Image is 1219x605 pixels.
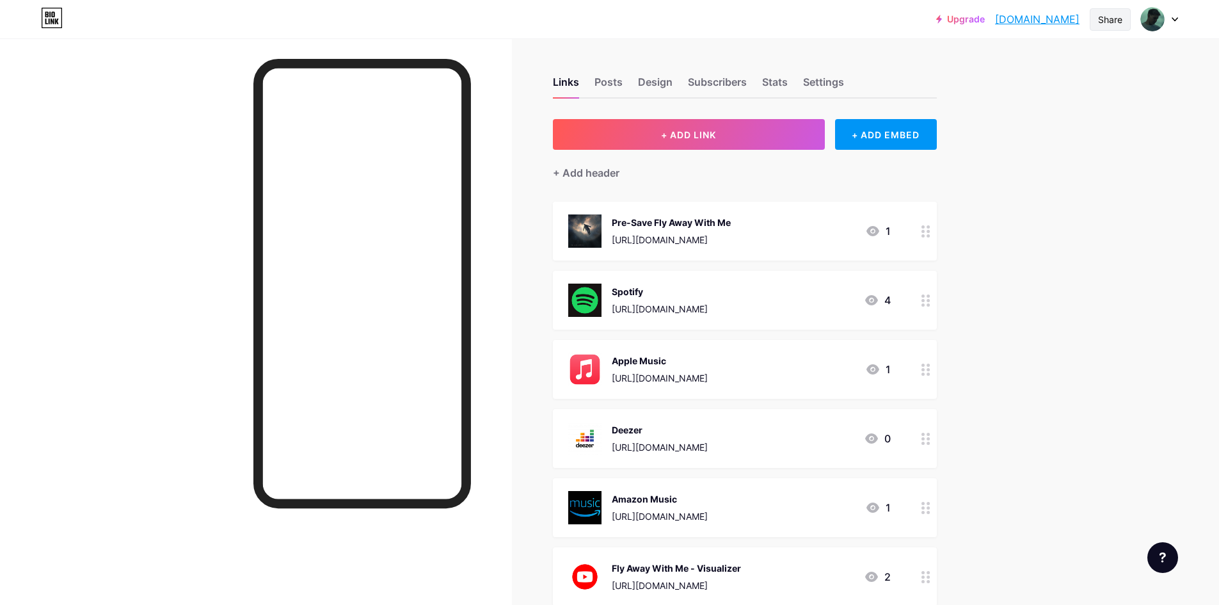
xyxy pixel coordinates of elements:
[568,284,602,317] img: Spotify
[553,119,825,150] button: + ADD LINK
[612,302,708,316] div: [URL][DOMAIN_NAME]
[762,74,788,97] div: Stats
[553,74,579,97] div: Links
[612,510,708,523] div: [URL][DOMAIN_NAME]
[864,293,891,308] div: 4
[865,362,891,377] div: 1
[568,422,602,455] img: Deezer
[661,129,716,140] span: + ADD LINK
[568,353,602,386] img: Apple Music
[864,569,891,585] div: 2
[568,560,602,593] img: Fly Away With Me - Visualizer
[803,74,844,97] div: Settings
[865,500,891,515] div: 1
[612,440,708,454] div: [URL][DOMAIN_NAME]
[594,74,623,97] div: Posts
[612,371,708,385] div: [URL][DOMAIN_NAME]
[864,431,891,446] div: 0
[612,579,741,592] div: [URL][DOMAIN_NAME]
[612,492,708,506] div: Amazon Music
[553,165,619,181] div: + Add header
[612,233,731,246] div: [URL][DOMAIN_NAME]
[688,74,747,97] div: Subscribers
[612,216,731,229] div: Pre-Save Fly Away With Me
[936,14,985,24] a: Upgrade
[1098,13,1122,26] div: Share
[568,214,602,248] img: Pre-Save Fly Away With Me
[865,223,891,239] div: 1
[612,423,708,437] div: Deezer
[995,12,1080,27] a: [DOMAIN_NAME]
[612,561,741,575] div: Fly Away With Me - Visualizer
[638,74,673,97] div: Design
[835,119,937,150] div: + ADD EMBED
[1140,7,1165,31] img: Blurrie
[612,285,708,298] div: Spotify
[568,491,602,524] img: Amazon Music
[612,354,708,367] div: Apple Music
